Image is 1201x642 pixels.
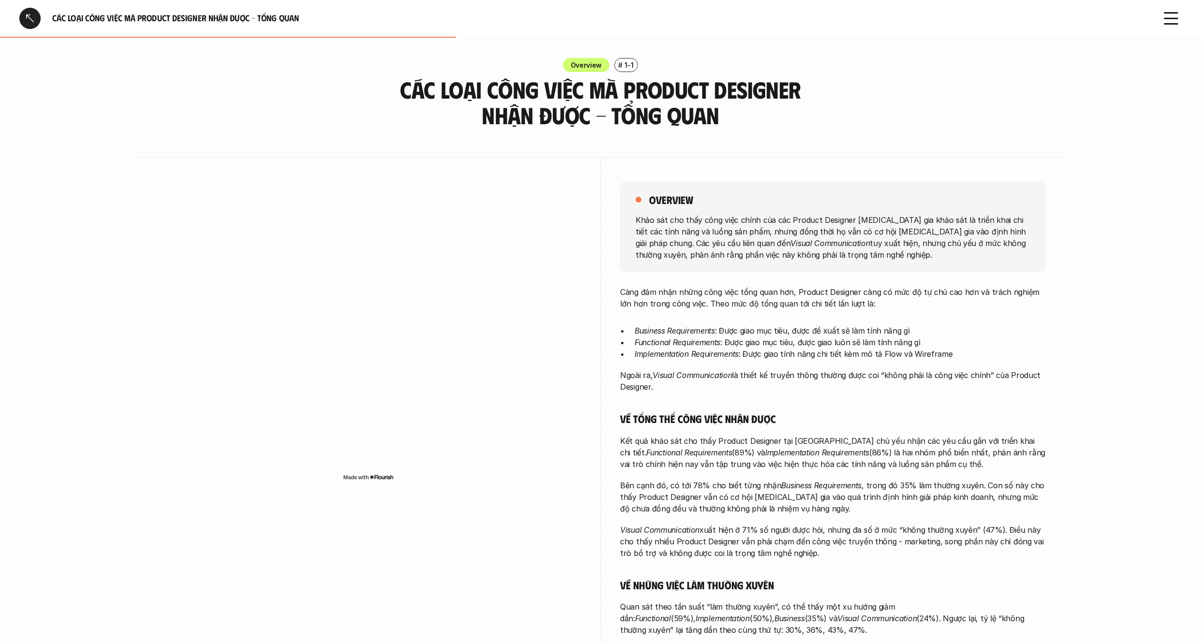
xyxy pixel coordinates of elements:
em: Business Requirements [781,481,861,490]
h6: Các loại công việc mà Product Designer nhận được - Tổng quan [52,13,1149,24]
em: Implementation [696,613,750,623]
p: : Được giao tính năng chi tiết kèm mô tả Flow và Wireframe [635,348,1046,360]
em: Visual Communication [790,238,870,248]
em: Visual Communication [652,370,732,380]
p: Bên cạnh đó, có tới 78% cho biết từng nhận , trong đó 35% làm thường xuyên. Con số này cho thấy P... [620,480,1046,514]
em: Functional [635,613,671,623]
p: Ngoài ra, là thiết kế truyền thông thường được coi “không phải là công việc chính” của Product De... [620,369,1046,393]
em: Functional Requirements [646,448,732,457]
p: Càng đảm nhận những công việc tổng quan hơn, Product Designer càng có mức độ tự chủ cao hơn và tr... [620,286,1046,309]
img: Made with Flourish [343,473,394,481]
p: Quan sát theo tần suất “làm thường xuyên”, có thể thấy một xu hướng giảm dần: (59%), (50%), (35%)... [620,601,1046,636]
h5: Về những việc làm thường xuyên [620,578,1046,592]
p: Khảo sát cho thấy công việc chính của các Product Designer [MEDICAL_DATA] gia khảo sát là triển k... [636,214,1030,260]
p: Kết quả khảo sát cho thấy Product Designer tại [GEOGRAPHIC_DATA] chủ yếu nhận các yêu cầu gắn với... [620,435,1046,470]
h3: Các loại công việc mà Product Designer nhận được - Tổng quan [395,77,806,128]
p: : Được giao mục tiêu, được giao luôn sẽ làm tính năng gì [635,336,1046,348]
h5: Về tổng thể công việc nhận được [620,412,1046,425]
p: Overview [571,60,602,70]
em: Business Requirements [635,326,715,336]
em: Implementation Requirements [635,349,739,359]
h6: # [618,61,623,69]
em: Visual Communication [620,525,699,535]
p: 1-1 [624,60,633,70]
em: Functional Requirements [635,337,720,347]
em: Visual Communication [837,613,917,623]
iframe: Interactive or visual content [156,181,581,471]
em: Implementation Requirements [765,448,869,457]
p: : Được giao mục tiêu, được đề xuất sẽ làm tính năng gì [635,325,1046,336]
em: Business [774,613,805,623]
p: xuất hiện ở 71% số người được hỏi, nhưng đa số ở mức “không thường xuyên” (47%). Điều này cho thấ... [620,524,1046,559]
h5: overview [649,193,693,206]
